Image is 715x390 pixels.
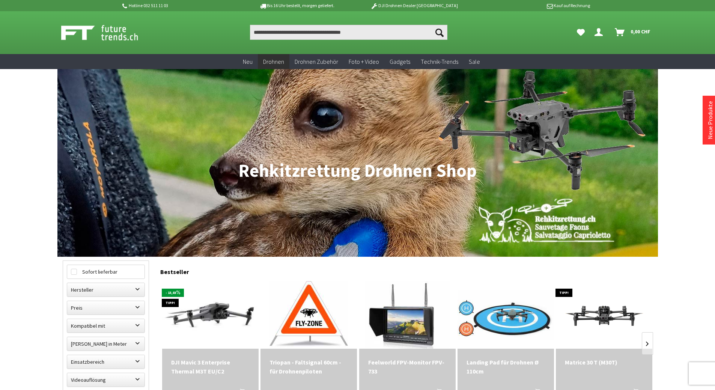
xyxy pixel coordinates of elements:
[565,358,643,367] a: Matrice 30 T (M30T) 9.949,00 CHF In den Warenkorb
[467,358,545,376] div: Landing Pad für Drohnen Ø 110cm
[67,301,145,315] label: Preis
[63,161,653,180] h1: Rehkitzrettung Drohnen Shop
[706,101,714,139] a: Neue Produkte
[171,358,250,376] a: DJI Mavic 3 Enterprise Thermal M3T EU/C2 4.899,00 CHF In den Warenkorb
[67,265,145,279] label: Sofort lieferbar
[289,54,343,69] a: Drohnen Zubehör
[67,337,145,351] label: Maximale Flughöhe in Meter
[61,23,155,42] img: Shop Futuretrends - zur Startseite wechseln
[473,1,590,10] p: Kauf auf Rechnung
[160,261,653,279] div: Bestseller
[432,25,447,40] button: Suchen
[121,1,238,10] p: Hotline 032 511 11 03
[556,288,652,342] img: Matrice 30 T (M30T)
[355,1,473,10] p: DJI Drohnen Dealer [GEOGRAPHIC_DATA]
[258,54,289,69] a: Drohnen
[565,358,643,367] div: Matrice 30 T (M30T)
[171,358,250,376] div: DJI Mavic 3 Enterprise Thermal M3T EU/C2
[263,58,284,65] span: Drohnen
[467,358,545,376] a: Landing Pad für Drohnen Ø 110cm 39,90 CHF In den Warenkorb
[469,58,480,65] span: Sale
[384,54,415,69] a: Gadgets
[415,54,464,69] a: Technik-Trends
[238,54,258,69] a: Neu
[269,358,348,376] a: Triopan - Faltsignal 60cm - für Drohnenpiloten 199,90 CHF
[67,355,145,369] label: Einsatzbereich
[238,1,355,10] p: Bis 16 Uhr bestellt, morgen geliefert.
[592,25,609,40] a: Dein Konto
[368,358,447,376] a: Feelworld FPV-Monitor FPV-733 264,90 CHF In den Warenkorb
[365,281,450,349] img: Feelworld FPV-Monitor FPV-733
[269,358,348,376] div: Triopan - Faltsignal 60cm - für Drohnenpiloten
[67,283,145,297] label: Hersteller
[295,58,338,65] span: Drohnen Zubehör
[269,281,348,349] img: Triopan - Faltsignal 60cm - für Drohnenpiloten
[612,25,654,40] a: Warenkorb
[243,58,253,65] span: Neu
[250,25,447,40] input: Produkt, Marke, Kategorie, EAN, Artikelnummer…
[631,26,650,38] span: 0,00 CHF
[67,373,145,387] label: Videoauflösung
[67,319,145,333] label: Kompatibel mit
[390,58,410,65] span: Gadgets
[458,290,554,340] img: Landing Pad für Drohnen Ø 110cm
[162,285,259,345] img: DJI Mavic 3 Enterprise Thermal M3T EU/C2
[343,54,384,69] a: Foto + Video
[368,358,447,376] div: Feelworld FPV-Monitor FPV-733
[573,25,589,40] a: Meine Favoriten
[464,54,485,69] a: Sale
[421,58,458,65] span: Technik-Trends
[349,58,379,65] span: Foto + Video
